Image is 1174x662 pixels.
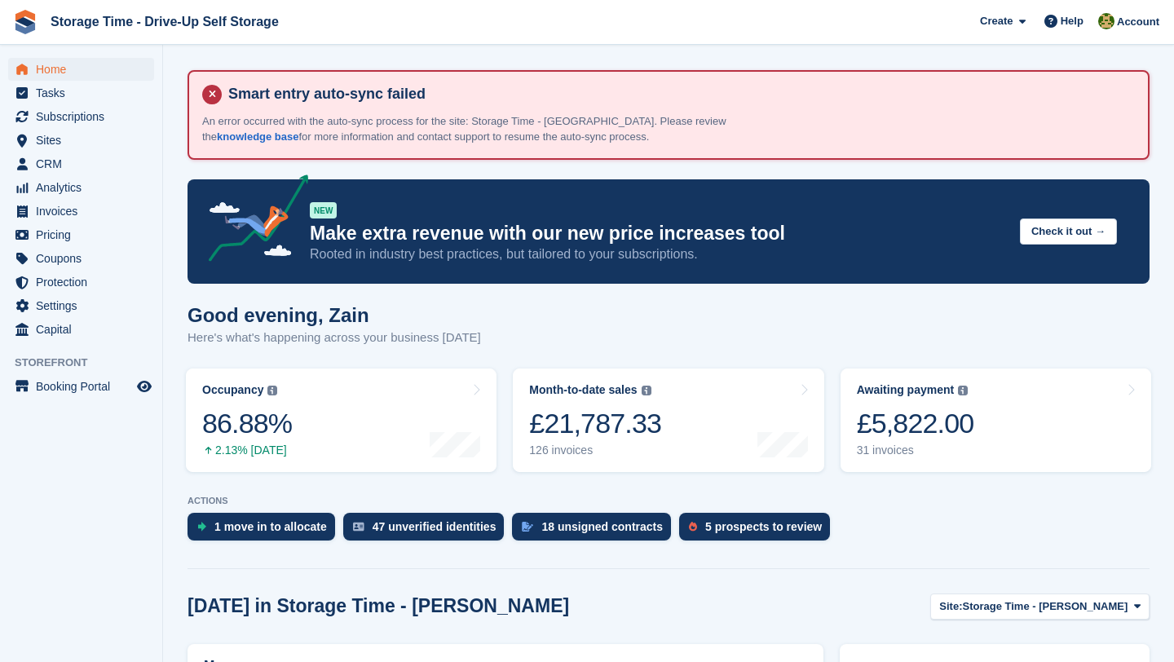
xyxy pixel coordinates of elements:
span: Coupons [36,247,134,270]
a: menu [8,176,154,199]
button: Check it out → [1020,218,1117,245]
span: Subscriptions [36,105,134,128]
span: Storefront [15,355,162,371]
a: menu [8,129,154,152]
p: Make extra revenue with our new price increases tool [310,222,1007,245]
div: 1 move in to allocate [214,520,327,533]
img: Zain Sarwar [1098,13,1114,29]
a: Occupancy 86.88% 2.13% [DATE] [186,369,497,472]
h4: Smart entry auto-sync failed [222,85,1135,104]
a: menu [8,82,154,104]
h2: [DATE] in Storage Time - [PERSON_NAME] [188,595,569,617]
p: Here's what's happening across your business [DATE] [188,329,481,347]
span: CRM [36,152,134,175]
div: 47 unverified identities [373,520,497,533]
div: 5 prospects to review [705,520,822,533]
span: Create [980,13,1013,29]
div: 126 invoices [529,444,661,457]
a: menu [8,200,154,223]
span: Capital [36,318,134,341]
div: £5,822.00 [857,407,974,440]
p: Rooted in industry best practices, but tailored to your subscriptions. [310,245,1007,263]
span: Help [1061,13,1084,29]
a: 1 move in to allocate [188,513,343,549]
span: Protection [36,271,134,293]
span: Storage Time - [PERSON_NAME] [963,598,1128,615]
a: menu [8,294,154,317]
div: 86.88% [202,407,292,440]
img: move_ins_to_allocate_icon-fdf77a2bb77ea45bf5b3d319d69a93e2d87916cf1d5bf7949dd705db3b84f3ca.svg [197,522,206,532]
span: Sites [36,129,134,152]
div: Awaiting payment [857,383,955,397]
a: 5 prospects to review [679,513,838,549]
img: verify_identity-adf6edd0f0f0b5bbfe63781bf79b02c33cf7c696d77639b501bdc392416b5a36.svg [353,522,364,532]
a: Preview store [135,377,154,396]
span: Account [1117,14,1159,30]
a: Storage Time - Drive-Up Self Storage [44,8,285,35]
a: 47 unverified identities [343,513,513,549]
img: icon-info-grey-7440780725fd019a000dd9b08b2336e03edf1995a4989e88bcd33f0948082b44.svg [267,386,277,395]
button: Site: Storage Time - [PERSON_NAME] [930,594,1150,620]
span: Site: [939,598,962,615]
img: contract_signature_icon-13c848040528278c33f63329250d36e43548de30e8caae1d1a13099fd9432cc5.svg [522,522,533,532]
img: prospect-51fa495bee0391a8d652442698ab0144808aea92771e9ea1ae160a38d050c398.svg [689,522,697,532]
a: menu [8,247,154,270]
div: Month-to-date sales [529,383,637,397]
a: 18 unsigned contracts [512,513,679,549]
a: menu [8,58,154,81]
p: An error occurred with the auto-sync process for the site: Storage Time - [GEOGRAPHIC_DATA]. Plea... [202,113,773,145]
img: price-adjustments-announcement-icon-8257ccfd72463d97f412b2fc003d46551f7dbcb40ab6d574587a9cd5c0d94... [195,174,309,267]
a: menu [8,105,154,128]
div: Occupancy [202,383,263,397]
div: 2.13% [DATE] [202,444,292,457]
span: Home [36,58,134,81]
a: Month-to-date sales £21,787.33 126 invoices [513,369,823,472]
div: NEW [310,202,337,218]
span: Pricing [36,223,134,246]
span: Settings [36,294,134,317]
span: Analytics [36,176,134,199]
a: menu [8,152,154,175]
a: Awaiting payment £5,822.00 31 invoices [841,369,1151,472]
div: £21,787.33 [529,407,661,440]
p: ACTIONS [188,496,1150,506]
a: menu [8,375,154,398]
h1: Good evening, Zain [188,304,481,326]
div: 31 invoices [857,444,974,457]
img: stora-icon-8386f47178a22dfd0bd8f6a31ec36ba5ce8667c1dd55bd0f319d3a0aa187defe.svg [13,10,38,34]
a: menu [8,318,154,341]
a: knowledge base [217,130,298,143]
div: 18 unsigned contracts [541,520,663,533]
span: Tasks [36,82,134,104]
a: menu [8,223,154,246]
span: Invoices [36,200,134,223]
img: icon-info-grey-7440780725fd019a000dd9b08b2336e03edf1995a4989e88bcd33f0948082b44.svg [958,386,968,395]
a: menu [8,271,154,293]
img: icon-info-grey-7440780725fd019a000dd9b08b2336e03edf1995a4989e88bcd33f0948082b44.svg [642,386,651,395]
span: Booking Portal [36,375,134,398]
